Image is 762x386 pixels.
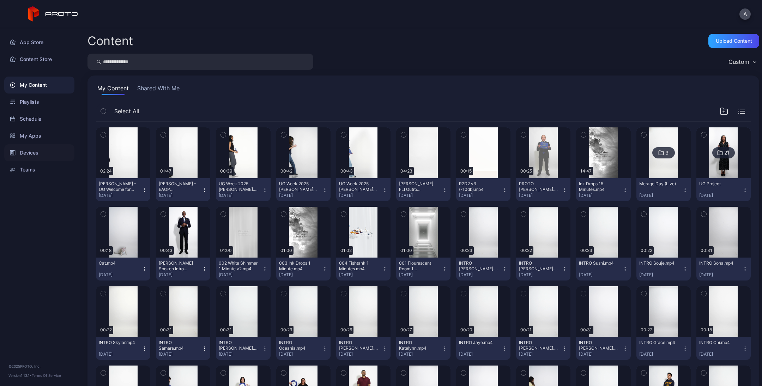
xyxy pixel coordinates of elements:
[579,272,622,278] div: [DATE]
[96,258,150,281] button: Cat.mp4[DATE]
[136,84,181,95] button: Shared With Me
[279,351,322,357] div: [DATE]
[665,150,669,156] div: 3
[219,272,262,278] div: [DATE]
[219,340,258,351] div: INTRO Rachel.mp4
[8,373,32,378] span: Version 1.13.1 •
[279,272,322,278] div: [DATE]
[716,38,752,44] div: Upload Content
[339,340,378,351] div: INTRO Kimberly.mp4
[459,351,502,357] div: [DATE]
[399,351,442,357] div: [DATE]
[579,260,618,266] div: INTRO Sushi.mp4
[639,340,678,345] div: INTRO Grace.mp4
[516,178,570,201] button: PROTO [PERSON_NAME].mp4[DATE]
[219,351,262,357] div: [DATE]
[4,77,74,94] a: My Content
[96,337,150,360] button: INTRO Skylar.mp4[DATE]
[636,337,691,360] button: INTRO Grace.mp4[DATE]
[699,272,742,278] div: [DATE]
[159,340,198,351] div: INTRO Samara.mp4
[708,34,759,48] button: Upload Content
[396,178,450,201] button: [PERSON_NAME] FLI Outro Proto.mp4[DATE]
[99,260,138,266] div: Cat.mp4
[519,351,562,357] div: [DATE]
[396,337,450,360] button: INTRO Katelynn.mp4[DATE]
[459,193,502,198] div: [DATE]
[399,181,438,192] div: Dean Williamson FLI Outro Proto.mp4
[159,272,202,278] div: [DATE]
[339,260,378,272] div: 004 Fishtank 1 Minutes.mp4
[216,258,270,281] button: 002 White Shimmer 1 Minute v2.mp4[DATE]
[519,272,562,278] div: [DATE]
[459,340,498,345] div: INTRO Jaye.mp4
[456,178,510,201] button: R2D2 v3 (-10db).mp4[DATE]
[579,181,618,192] div: Ink Drops 15 Minutes.mp4
[276,178,331,201] button: UG Week 2025 [PERSON_NAME] [PERSON_NAME].mp4[DATE]
[399,260,438,272] div: 001 Flourescent Room 1 Minute.mp4
[219,193,262,198] div: [DATE]
[216,178,270,201] button: UG Week 2025 [PERSON_NAME].mp4[DATE]
[87,35,133,47] div: Content
[576,258,630,281] button: INTRO Sushi.mp4[DATE]
[576,337,630,360] button: INTRO [PERSON_NAME].mp4[DATE]
[4,161,74,178] div: Teams
[4,144,74,161] a: Devices
[336,258,391,281] button: 004 Fishtank 1 Minutes.mp4[DATE]
[336,337,391,360] button: INTRO [PERSON_NAME].mp4[DATE]
[99,351,142,357] div: [DATE]
[156,178,210,201] button: [PERSON_NAME] - EAOP Welcome.mp4[DATE]
[519,260,558,272] div: INTRO Wayne.mp4
[99,272,142,278] div: [DATE]
[159,351,202,357] div: [DATE]
[639,181,678,187] div: Merage Day (Live)
[639,260,678,266] div: INTRO Souje.mp4
[456,337,510,360] button: INTRO Jaye.mp4[DATE]
[216,337,270,360] button: INTRO [PERSON_NAME].mp4[DATE]
[459,260,498,272] div: INTRO Zach.mp4
[159,193,202,198] div: [DATE]
[4,110,74,127] div: Schedule
[725,54,759,70] button: Custom
[4,127,74,144] a: My Apps
[699,181,738,187] div: UG Project
[579,340,618,351] div: INTRO Ian O. Williamson.mp4
[339,272,382,278] div: [DATE]
[336,178,391,201] button: UG Week 2025 [PERSON_NAME] [PERSON_NAME] Le.mp4[DATE]
[4,94,74,110] a: Playlists
[519,340,558,351] div: INTRO Ishan.mp4
[579,193,622,198] div: [DATE]
[459,272,502,278] div: [DATE]
[339,351,382,357] div: [DATE]
[396,258,450,281] button: 001 Flourescent Room 1 Minute.mp4[DATE]
[8,363,70,369] div: © 2025 PROTO, Inc.
[339,193,382,198] div: [DATE]
[576,178,630,201] button: Ink Drops 15 Minutes.mp4[DATE]
[4,34,74,51] a: App Store
[32,373,61,378] a: Terms Of Service
[99,193,142,198] div: [DATE]
[276,258,331,281] button: 003 Ink Drops 1 Minute.mp4[DATE]
[696,178,751,201] button: UG Project[DATE]
[579,351,622,357] div: [DATE]
[96,84,130,95] button: My Content
[399,193,442,198] div: [DATE]
[114,107,139,115] span: Select All
[399,272,442,278] div: [DATE]
[96,178,150,201] button: [PERSON_NAME] - UG Welcome for 2025 Event.mp4[DATE]
[4,51,74,68] a: Content Store
[159,260,198,272] div: Dean Williamson Spoken Intro 29.97.mp4
[99,340,138,345] div: INTRO Skylar.mp4
[728,58,749,65] div: Custom
[276,337,331,360] button: INTRO Oceania.mp4[DATE]
[156,337,210,360] button: INTRO Samara.mp4[DATE]
[519,193,562,198] div: [DATE]
[516,258,570,281] button: INTRO [PERSON_NAME].mp4[DATE]
[519,181,558,192] div: PROTO Paul Merage.mp4
[699,351,742,357] div: [DATE]
[156,258,210,281] button: [PERSON_NAME] Spoken Intro 29.97.mp4[DATE]
[279,181,318,192] div: UG Week 2025 Michelle Chun Yan Nhan.mp4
